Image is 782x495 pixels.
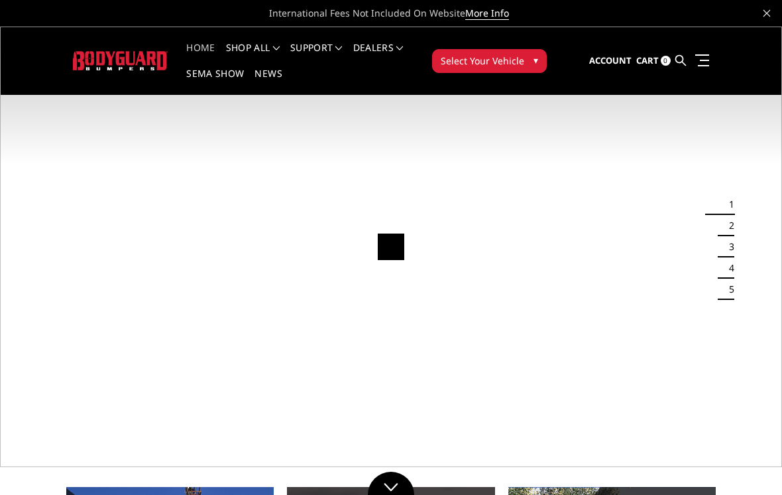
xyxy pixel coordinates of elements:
[661,56,671,66] span: 0
[721,279,734,300] button: 5 of 5
[589,43,632,79] a: Account
[226,43,280,69] a: shop all
[589,54,632,66] span: Account
[186,69,244,95] a: SEMA Show
[186,43,215,69] a: Home
[636,54,659,66] span: Cart
[721,215,734,236] button: 2 of 5
[441,54,524,68] span: Select Your Vehicle
[73,51,168,70] img: BODYGUARD BUMPERS
[533,53,538,67] span: ▾
[465,7,509,20] a: More Info
[290,43,343,69] a: Support
[721,194,734,215] button: 1 of 5
[432,49,547,73] button: Select Your Vehicle
[368,472,414,495] a: Click to Down
[353,43,404,69] a: Dealers
[254,69,282,95] a: News
[721,236,734,257] button: 3 of 5
[636,43,671,79] a: Cart 0
[721,257,734,279] button: 4 of 5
